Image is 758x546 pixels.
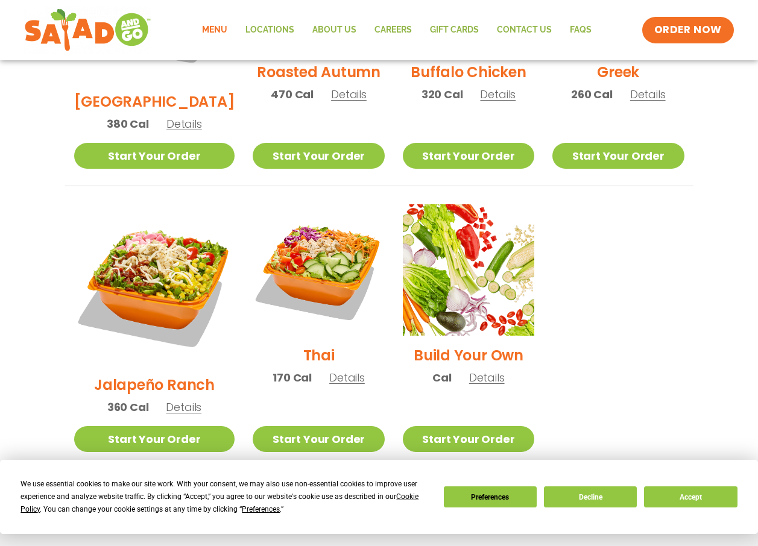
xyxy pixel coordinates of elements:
[236,16,303,44] a: Locations
[571,86,613,102] span: 260 Cal
[74,91,235,112] h2: [GEOGRAPHIC_DATA]
[166,400,201,415] span: Details
[642,17,734,43] a: ORDER NOW
[403,204,534,336] img: Product photo for Build Your Own
[193,16,601,44] nav: Menu
[444,486,537,507] button: Preferences
[331,87,367,102] span: Details
[414,345,523,366] h2: Build Your Own
[480,87,516,102] span: Details
[644,486,737,507] button: Accept
[488,16,561,44] a: Contact Us
[365,16,421,44] a: Careers
[253,204,384,336] img: Product photo for Thai Salad
[271,86,314,102] span: 470 Cal
[74,204,235,365] img: Product photo for Jalapeño Ranch Salad
[630,87,666,102] span: Details
[273,369,312,386] span: 170 Cal
[268,519,369,535] a: Menu in English
[193,16,236,44] a: Menu
[469,370,505,385] span: Details
[381,519,490,535] a: Menú en español
[411,61,526,83] h2: Buffalo Chicken
[552,143,684,169] a: Start Your Order
[166,116,202,131] span: Details
[257,61,381,83] h2: Roasted Autumn
[107,399,149,415] span: 360 Cal
[432,369,451,386] span: Cal
[329,370,365,385] span: Details
[94,374,215,395] h2: Jalapeño Ranch
[242,505,280,513] span: Preferences
[21,478,429,516] div: We use essential cookies to make our site work. With your consent, we may also use non-essential ...
[403,426,534,452] a: Start Your Order
[597,61,639,83] h2: Greek
[74,426,235,452] a: Start Your Order
[303,345,335,366] h2: Thai
[24,6,151,54] img: new-SAG-logo-768×292
[303,16,365,44] a: About Us
[561,16,601,44] a: FAQs
[421,16,488,44] a: GIFT CARDS
[403,143,534,169] a: Start Your Order
[253,426,384,452] a: Start Your Order
[253,143,384,169] a: Start Your Order
[654,23,722,37] span: ORDER NOW
[107,116,149,132] span: 380 Cal
[422,86,463,102] span: 320 Cal
[544,486,637,507] button: Decline
[74,143,235,169] a: Start Your Order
